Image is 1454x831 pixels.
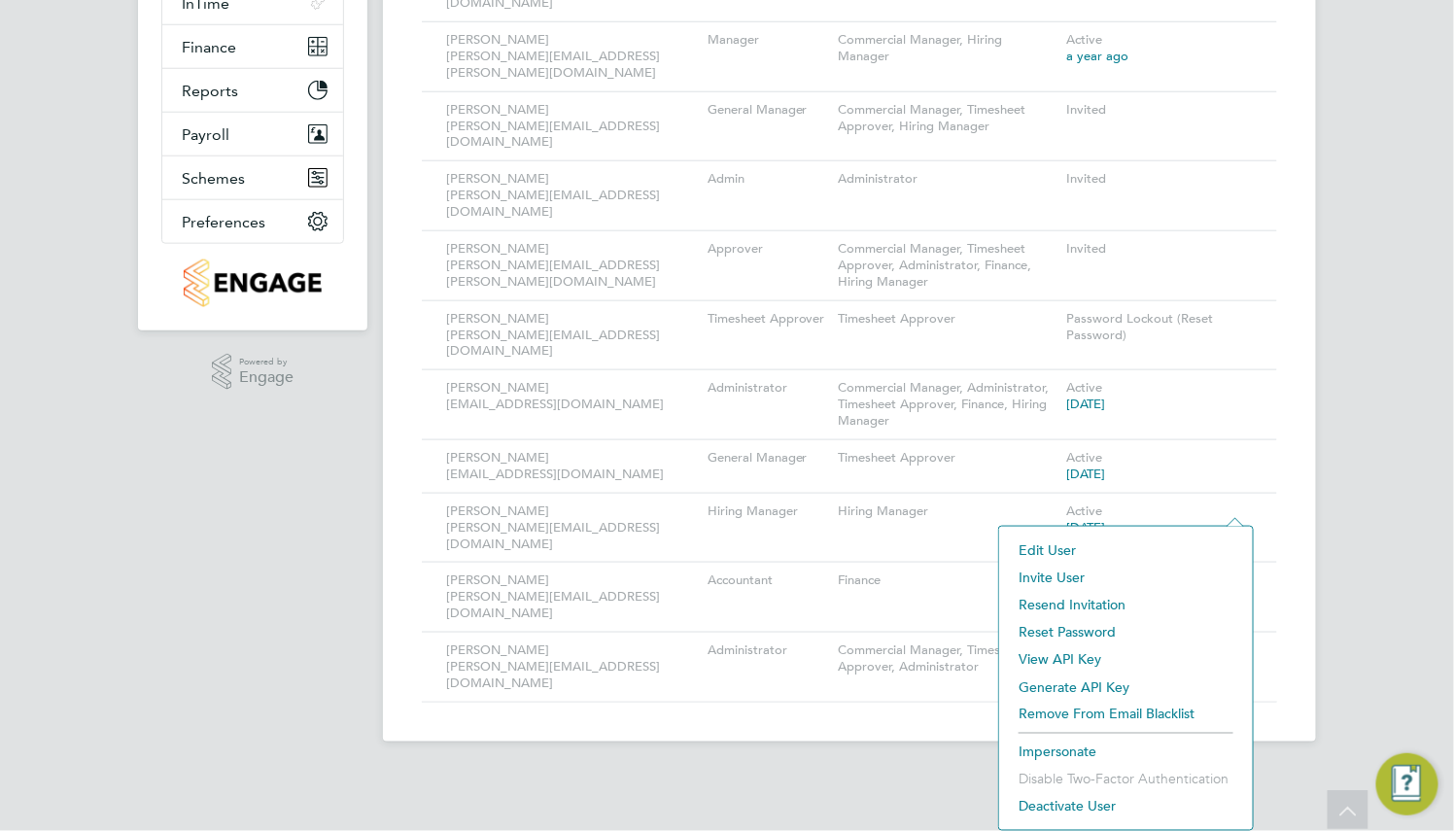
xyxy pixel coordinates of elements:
a: Go to home page [161,260,344,307]
div: Manager [703,22,833,58]
div: [PERSON_NAME] [PERSON_NAME][EMAIL_ADDRESS][DOMAIN_NAME] [441,563,703,632]
div: Invited [1061,161,1258,197]
span: Payroll [182,125,229,144]
div: Password Lockout (Reset Password) [1061,301,1258,354]
div: General Manager [703,440,833,476]
div: Active [1061,370,1258,423]
span: [DATE] [1066,396,1105,412]
div: Commercial Manager, Timesheet Approver, Administrator, Finance, Hiring Manager [833,231,1061,300]
div: Commercial Manager, Timesheet Approver, Hiring Manager [833,92,1061,145]
button: Reports [162,69,343,112]
div: Invited [1061,231,1258,267]
div: [PERSON_NAME] [PERSON_NAME][EMAIL_ADDRESS][DOMAIN_NAME] [441,161,703,230]
div: Timesheet Approver [833,301,1061,337]
span: [DATE] [1066,466,1105,482]
li: Generate API Key [1009,674,1243,701]
button: Preferences [162,200,343,243]
div: [PERSON_NAME] [PERSON_NAME][EMAIL_ADDRESS][DOMAIN_NAME] [441,633,703,702]
div: Commercial Manager, Timesheet Approver, Administrator [833,633,1061,685]
li: Deactivate User [1009,793,1243,820]
div: Invited [1061,92,1258,128]
button: Payroll [162,113,343,156]
button: Engage Resource Center [1376,753,1438,815]
div: Administrator [833,161,1061,197]
div: Finance [833,563,1061,599]
span: Finance [182,38,236,56]
div: [PERSON_NAME] [PERSON_NAME][EMAIL_ADDRESS][DOMAIN_NAME] [441,301,703,370]
a: Powered byEngage [212,354,294,391]
div: Active [1061,494,1258,546]
div: [PERSON_NAME] [PERSON_NAME][EMAIL_ADDRESS][PERSON_NAME][DOMAIN_NAME] [441,22,703,91]
div: Approver [703,231,833,267]
span: a year ago [1066,48,1128,64]
button: Schemes [162,156,343,199]
div: [PERSON_NAME] [EMAIL_ADDRESS][DOMAIN_NAME] [441,440,703,493]
button: Finance [162,25,343,68]
div: Hiring Manager [833,494,1061,530]
span: Schemes [182,169,245,188]
li: Remove From Email Blacklist [1009,701,1243,728]
div: Accountant [703,563,833,599]
div: Commercial Manager, Administrator, Timesheet Approver, Finance, Hiring Manager [833,370,1061,439]
span: Preferences [182,213,265,231]
div: [PERSON_NAME] [PERSON_NAME][EMAIL_ADDRESS][DOMAIN_NAME] [441,92,703,161]
li: View API Key [1009,645,1243,673]
div: Admin [703,161,833,197]
span: Powered by [239,354,294,370]
div: Hiring Manager [703,494,833,530]
li: Invite User [1009,564,1243,591]
div: Administrator [703,633,833,669]
div: Timesheet Approver [703,301,833,337]
div: General Manager [703,92,833,128]
li: Resend Invitation [1009,591,1243,618]
span: Reports [182,82,238,100]
img: engagetech2-logo-retina.png [184,260,323,307]
div: Commercial Manager, Hiring Manager [833,22,1061,75]
div: Active [1061,440,1258,493]
div: [PERSON_NAME] [PERSON_NAME][EMAIL_ADDRESS][DOMAIN_NAME] [441,494,703,563]
div: [PERSON_NAME] [PERSON_NAME][EMAIL_ADDRESS][PERSON_NAME][DOMAIN_NAME] [441,231,703,300]
div: [PERSON_NAME] [EMAIL_ADDRESS][DOMAIN_NAME] [441,370,703,423]
span: [DATE] [1066,519,1105,536]
li: Disable Two-Factor Authentication [1009,766,1243,793]
li: Edit User [1009,537,1243,564]
span: Engage [239,369,294,386]
li: Impersonate [1009,739,1243,766]
div: Active [1061,22,1258,75]
div: Timesheet Approver [833,440,1061,476]
div: Administrator [703,370,833,406]
li: Reset Password [1009,618,1243,645]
